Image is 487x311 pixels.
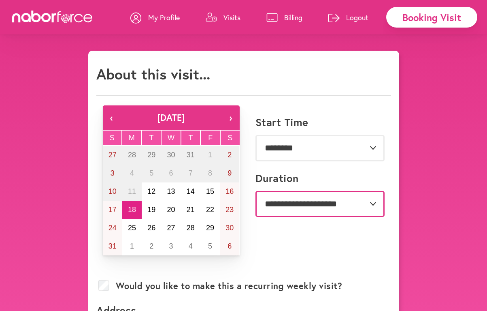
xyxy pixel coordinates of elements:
[142,164,161,182] button: August 5, 2025
[108,206,117,214] abbr: August 17, 2025
[208,169,212,177] abbr: August 8, 2025
[228,134,232,142] abbr: Saturday
[386,7,477,28] div: Booking Visit
[103,164,122,182] button: August 3, 2025
[167,206,175,214] abbr: August 20, 2025
[122,201,142,219] button: August 18, 2025
[181,201,200,219] button: August 21, 2025
[122,182,142,201] button: August 11, 2025
[108,187,117,195] abbr: August 10, 2025
[148,13,180,22] p: My Profile
[181,164,200,182] button: August 7, 2025
[167,187,175,195] abbr: August 13, 2025
[208,242,212,250] abbr: September 5, 2025
[255,116,308,129] label: Start Time
[110,134,115,142] abbr: Sunday
[168,134,174,142] abbr: Wednesday
[189,134,193,142] abbr: Thursday
[225,206,234,214] abbr: August 23, 2025
[181,182,200,201] button: August 14, 2025
[142,146,161,164] button: July 29, 2025
[187,206,195,214] abbr: August 21, 2025
[103,105,121,130] button: ‹
[181,219,200,237] button: August 28, 2025
[225,224,234,232] abbr: August 30, 2025
[122,219,142,237] button: August 25, 2025
[220,182,239,201] button: August 16, 2025
[142,219,161,237] button: August 26, 2025
[161,219,181,237] button: August 27, 2025
[147,151,155,159] abbr: July 29, 2025
[228,242,232,250] abbr: September 6, 2025
[142,182,161,201] button: August 12, 2025
[228,169,232,177] abbr: August 9, 2025
[103,237,122,255] button: August 31, 2025
[147,206,155,214] abbr: August 19, 2025
[128,151,136,159] abbr: July 28, 2025
[128,187,136,195] abbr: August 11, 2025
[96,65,210,83] h1: About this visit...
[181,146,200,164] button: July 31, 2025
[130,242,134,250] abbr: September 1, 2025
[167,151,175,159] abbr: July 30, 2025
[220,237,239,255] button: September 6, 2025
[142,201,161,219] button: August 19, 2025
[220,164,239,182] button: August 9, 2025
[161,237,181,255] button: September 3, 2025
[222,105,240,130] button: ›
[103,201,122,219] button: August 17, 2025
[220,201,239,219] button: August 23, 2025
[130,5,180,30] a: My Profile
[328,5,368,30] a: Logout
[200,201,220,219] button: August 22, 2025
[220,219,239,237] button: August 30, 2025
[108,242,117,250] abbr: August 31, 2025
[161,182,181,201] button: August 13, 2025
[111,169,115,177] abbr: August 3, 2025
[161,146,181,164] button: July 30, 2025
[187,224,195,232] abbr: August 28, 2025
[108,151,117,159] abbr: July 27, 2025
[208,151,212,159] abbr: August 1, 2025
[103,219,122,237] button: August 24, 2025
[200,146,220,164] button: August 1, 2025
[149,242,153,250] abbr: September 2, 2025
[255,172,299,184] label: Duration
[189,242,193,250] abbr: September 4, 2025
[108,224,117,232] abbr: August 24, 2025
[116,281,342,291] label: Would you like to make this a recurring weekly visit?
[284,13,302,22] p: Billing
[181,237,200,255] button: September 4, 2025
[161,164,181,182] button: August 6, 2025
[189,169,193,177] abbr: August 7, 2025
[122,164,142,182] button: August 4, 2025
[129,134,135,142] abbr: Monday
[225,187,234,195] abbr: August 16, 2025
[130,169,134,177] abbr: August 4, 2025
[200,182,220,201] button: August 15, 2025
[147,187,155,195] abbr: August 12, 2025
[220,146,239,164] button: August 2, 2025
[128,224,136,232] abbr: August 25, 2025
[206,224,214,232] abbr: August 29, 2025
[200,164,220,182] button: August 8, 2025
[187,187,195,195] abbr: August 14, 2025
[206,187,214,195] abbr: August 15, 2025
[161,201,181,219] button: August 20, 2025
[103,182,122,201] button: August 10, 2025
[206,206,214,214] abbr: August 22, 2025
[128,206,136,214] abbr: August 18, 2025
[169,169,173,177] abbr: August 6, 2025
[167,224,175,232] abbr: August 27, 2025
[103,146,122,164] button: July 27, 2025
[223,13,240,22] p: Visits
[121,105,222,130] button: [DATE]
[187,151,195,159] abbr: July 31, 2025
[206,5,240,30] a: Visits
[122,237,142,255] button: September 1, 2025
[149,169,153,177] abbr: August 5, 2025
[266,5,302,30] a: Billing
[228,151,232,159] abbr: August 2, 2025
[122,146,142,164] button: July 28, 2025
[169,242,173,250] abbr: September 3, 2025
